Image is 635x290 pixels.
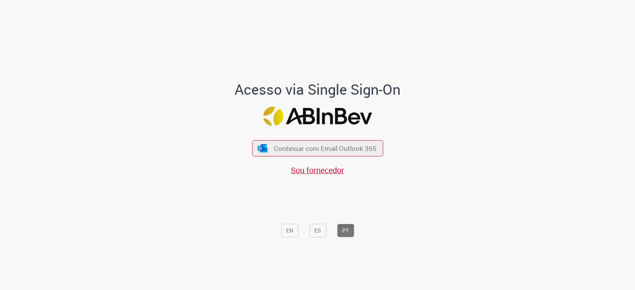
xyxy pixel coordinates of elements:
[291,165,344,176] a: Sou fornecedor
[337,224,354,237] button: PT
[263,107,372,126] img: Logo ABInBev
[208,82,428,97] h1: Acesso via Single Sign-On
[281,224,298,237] button: EN
[309,224,326,237] button: ES
[252,140,383,156] button: ícone Azure/Microsoft 360 Continuar com Email Outlook 365
[257,144,268,152] img: ícone Azure/Microsoft 360
[274,144,377,153] span: Continuar com Email Outlook 365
